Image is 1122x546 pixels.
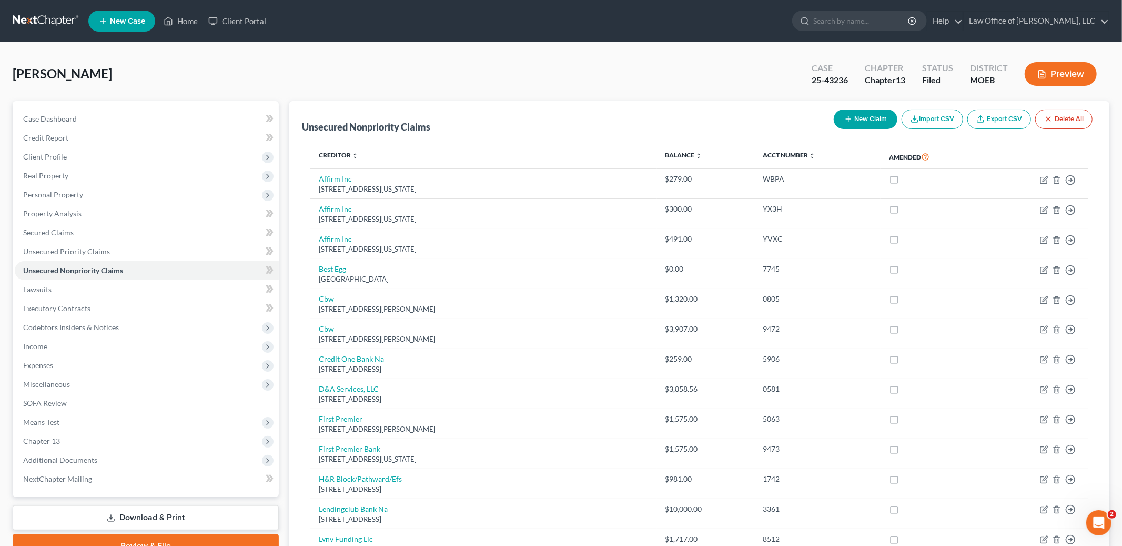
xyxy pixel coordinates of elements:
a: Unsecured Priority Claims [15,242,279,261]
div: [STREET_ADDRESS] [319,484,648,494]
div: District [970,62,1008,74]
div: 1742 [763,474,872,484]
button: Start recording [67,345,75,353]
iframe: Intercom live chat [1086,510,1111,535]
a: SOFA Review [15,394,279,413]
div: [STREET_ADDRESS] [319,514,648,524]
a: Cbw [319,324,334,333]
button: Emoji picker [16,345,25,353]
a: Affirm Inc [319,204,352,213]
div: $300.00 [665,204,746,214]
span: Miscellaneous [23,380,70,389]
div: $1,320.00 [665,294,746,304]
div: $0.00 [665,264,746,274]
div: For 3.9(A)(2), I'm not able to find the details that you would like updated for this line in our ... [8,59,173,134]
img: Profile image for Operator [30,6,47,23]
span: Means Test [23,418,59,426]
div: I apologize for the frustrations here and appreciate your patience as our team works through thes... [17,198,164,229]
span: Client Profile [23,152,67,161]
div: Emma says… [8,59,202,135]
h1: Operator [51,5,88,13]
div: 0805 [763,294,872,304]
div: Chapter [865,74,905,86]
div: 8512 [763,534,872,544]
button: Gif picker [33,345,42,353]
div: [STREET_ADDRESS][US_STATE] [319,184,648,194]
a: Cbw [319,294,334,303]
span: 2 [1108,510,1116,519]
div: $3,858.56 [665,384,746,394]
th: Amended [881,145,985,169]
button: Home [165,4,185,24]
div: $259.00 [665,354,746,364]
a: Balance unfold_more [665,151,702,159]
div: WBPA [763,174,872,184]
a: Lendingclub Bank Na [319,504,388,513]
div: [STREET_ADDRESS][US_STATE] [319,244,648,254]
div: Close [185,4,204,23]
div: Chapter_13...-1-25.docx [86,299,202,323]
div: $1,575.00 [665,444,746,454]
div: [STREET_ADDRESS] [319,364,648,374]
div: For 3.9(A)(2), I'm not able to find the details that you would like updated for this line in our ... [17,65,164,127]
div: Status [922,62,953,74]
div: $491.00 [665,234,746,244]
a: Law Office of [PERSON_NAME], LLC [964,12,1109,31]
button: Send a message… [180,341,197,358]
button: Preview [1025,62,1097,86]
div: Unsecured Nonpriority Claims [302,121,430,133]
textarea: Message… [9,323,201,341]
span: Credit Report [23,133,68,142]
button: go back [7,4,27,24]
span: Real Property [23,171,68,180]
a: Lawsuits [15,280,279,299]
div: 5063 [763,414,872,424]
span: Personal Property [23,190,83,199]
div: YVXC [763,234,872,244]
a: Property Analysis [15,204,279,223]
div: Emma says… [8,236,202,299]
div: 25-43236 [812,74,848,86]
a: Creditor unfold_more [319,151,358,159]
i: unfold_more [809,153,815,159]
div: $1,575.00 [665,414,746,424]
span: Unsecured Priority Claims [23,247,110,256]
div: We added a checkbox to 3.9(A)(2). That change should be active now. Please let me know if there i... [17,243,164,284]
a: Affirm Inc [319,234,352,243]
button: Upload attachment [50,345,58,353]
a: Unsecured Nonpriority Claims [15,261,279,280]
span: Expenses [23,361,53,370]
span: [PERSON_NAME] [13,66,112,81]
a: Case Dashboard [15,110,279,128]
div: YX3H [763,204,872,214]
a: Chapter_13...-1-25.docx [94,305,194,316]
div: We are working with our dev team to see if there is a solution for the variance in font size. In ... [17,141,164,193]
span: Secured Claims [23,228,74,237]
span: NextChapter Mailing [23,474,92,483]
div: 3361 [763,504,872,514]
span: SOFA Review [23,399,67,408]
p: The team can also help [51,13,131,24]
div: Mike says… [8,299,202,324]
div: [STREET_ADDRESS][PERSON_NAME] [319,424,648,434]
div: Filed [922,74,953,86]
div: 0581 [763,384,872,394]
a: Export CSV [967,110,1031,129]
div: [STREET_ADDRESS] [319,394,648,404]
span: Lawsuits [23,285,52,294]
span: New Case [110,17,145,25]
div: [STREET_ADDRESS][US_STATE] [319,214,648,224]
div: Case [812,62,848,74]
a: First Premier [319,414,362,423]
div: Chapter_13...-1-25.docx [105,305,194,316]
div: $981.00 [665,474,746,484]
a: Lvnv Funding Llc [319,534,373,543]
div: 5906 [763,354,872,364]
a: Executory Contracts [15,299,279,318]
span: Chapter 13 [23,436,60,445]
a: First Premier Bank [319,444,380,453]
a: Secured Claims [15,223,279,242]
span: Unsecured Nonpriority Claims [23,266,123,275]
a: D&A Services, LLC [319,384,379,393]
div: $10,000.00 [665,504,746,514]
